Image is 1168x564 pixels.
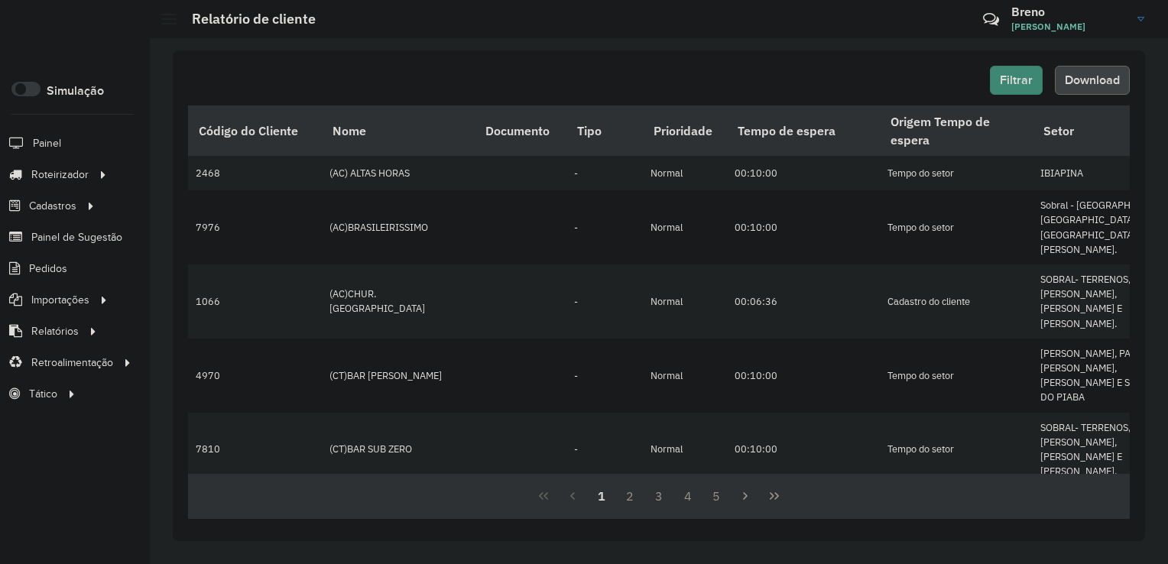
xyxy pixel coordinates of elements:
[727,339,880,413] td: 00:10:00
[566,156,643,190] td: -
[1011,20,1126,34] span: [PERSON_NAME]
[29,386,57,402] span: Tático
[643,190,727,264] td: Normal
[177,11,316,28] h2: Relatório de cliente
[1000,73,1033,86] span: Filtrar
[673,481,702,511] button: 4
[643,156,727,190] td: Normal
[880,339,1033,413] td: Tempo do setor
[727,156,880,190] td: 00:10:00
[31,167,89,183] span: Roteirizador
[975,3,1007,36] a: Contato Rápido
[644,481,673,511] button: 3
[566,413,643,487] td: -
[31,355,113,371] span: Retroalimentação
[727,190,880,264] td: 00:10:00
[322,190,475,264] td: (AC)BRASILEIRISSIMO
[188,190,322,264] td: 7976
[566,264,643,339] td: -
[566,105,643,156] th: Tipo
[566,190,643,264] td: -
[31,323,79,339] span: Relatórios
[880,413,1033,487] td: Tempo do setor
[702,481,732,511] button: 5
[727,413,880,487] td: 00:10:00
[566,339,643,413] td: -
[188,264,322,339] td: 1066
[47,82,104,100] label: Simulação
[322,413,475,487] td: (CT)BAR SUB ZERO
[880,156,1033,190] td: Tempo do setor
[880,190,1033,264] td: Tempo do setor
[731,481,760,511] button: Next Page
[29,198,76,214] span: Cadastros
[990,66,1043,95] button: Filtrar
[880,264,1033,339] td: Cadastro do cliente
[188,413,322,487] td: 7810
[29,261,67,277] span: Pedidos
[587,481,616,511] button: 1
[643,413,727,487] td: Normal
[31,229,122,245] span: Painel de Sugestão
[643,264,727,339] td: Normal
[643,339,727,413] td: Normal
[727,105,880,156] th: Tempo de espera
[322,339,475,413] td: (CT)BAR [PERSON_NAME]
[1011,5,1126,19] h3: Breno
[33,135,61,151] span: Painel
[31,292,89,308] span: Importações
[322,264,475,339] td: (AC)CHUR. [GEOGRAPHIC_DATA]
[188,339,322,413] td: 4970
[188,105,322,156] th: Código do Cliente
[760,481,789,511] button: Last Page
[322,156,475,190] td: (AC) ALTAS HORAS
[475,105,566,156] th: Documento
[1065,73,1120,86] span: Download
[727,264,880,339] td: 00:06:36
[615,481,644,511] button: 2
[322,105,475,156] th: Nome
[643,105,727,156] th: Prioridade
[1055,66,1130,95] button: Download
[188,156,322,190] td: 2468
[880,105,1033,156] th: Origem Tempo de espera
